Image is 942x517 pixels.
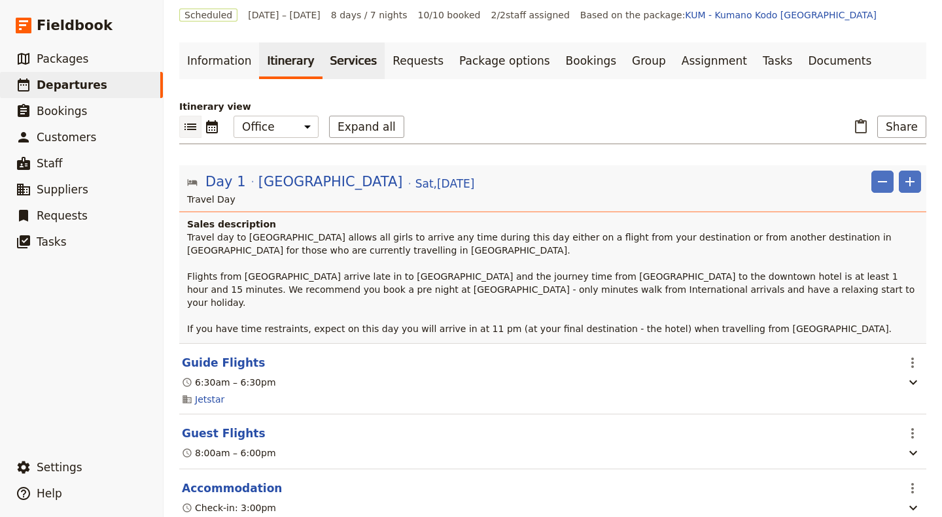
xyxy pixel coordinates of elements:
[182,480,282,496] button: Edit this itinerary item
[37,157,63,170] span: Staff
[37,487,62,500] span: Help
[259,42,322,79] a: Itinerary
[182,355,265,371] button: Edit this itinerary item
[37,235,67,248] span: Tasks
[331,8,408,22] span: 8 days / 7 nights
[182,425,266,441] button: Edit this itinerary item
[179,100,926,113] p: Itinerary view
[800,42,879,79] a: Documents
[37,461,82,474] span: Settings
[258,172,403,192] span: [GEOGRAPHIC_DATA]
[37,131,96,144] span: Customers
[182,376,276,389] div: 6:30am – 6:30pm
[451,42,557,79] a: Package options
[187,218,921,231] h4: Sales description
[418,8,481,22] span: 10/10 booked
[182,501,276,514] div: Check-in: 3:00pm
[415,176,475,192] span: Sat , [DATE]
[558,42,624,79] a: Bookings
[491,8,569,22] span: 2 / 2 staff assigned
[385,42,451,79] a: Requests
[205,172,246,192] span: Day 1
[195,393,224,406] a: Jetstar
[877,116,926,138] button: Share
[37,78,107,92] span: Departures
[187,172,474,192] button: Edit day information
[871,171,894,193] button: Remove
[37,105,87,118] span: Bookings
[37,209,88,222] span: Requests
[674,42,755,79] a: Assignment
[187,232,918,334] span: Travel day to [GEOGRAPHIC_DATA] allows all girls to arrive any time during this day either on a f...
[901,352,924,374] button: Actions
[248,8,321,22] span: [DATE] – [DATE]
[179,116,201,138] button: List view
[37,52,88,65] span: Packages
[37,16,113,35] span: Fieldbook
[755,42,801,79] a: Tasks
[580,8,877,22] span: Based on the package:
[323,42,385,79] a: Services
[624,42,674,79] a: Group
[850,116,872,138] button: Paste itinerary item
[901,422,924,444] button: Actions
[187,193,921,206] p: Travel Day
[179,8,237,22] span: Scheduled
[685,10,877,20] a: KUM - Kumano Kodo [GEOGRAPHIC_DATA]
[329,116,404,138] button: Expand all
[37,183,88,196] span: Suppliers
[179,42,259,79] a: Information
[899,171,921,193] button: Add
[201,116,223,138] button: Calendar view
[901,477,924,499] button: Actions
[182,446,276,459] div: 8:00am – 6:00pm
